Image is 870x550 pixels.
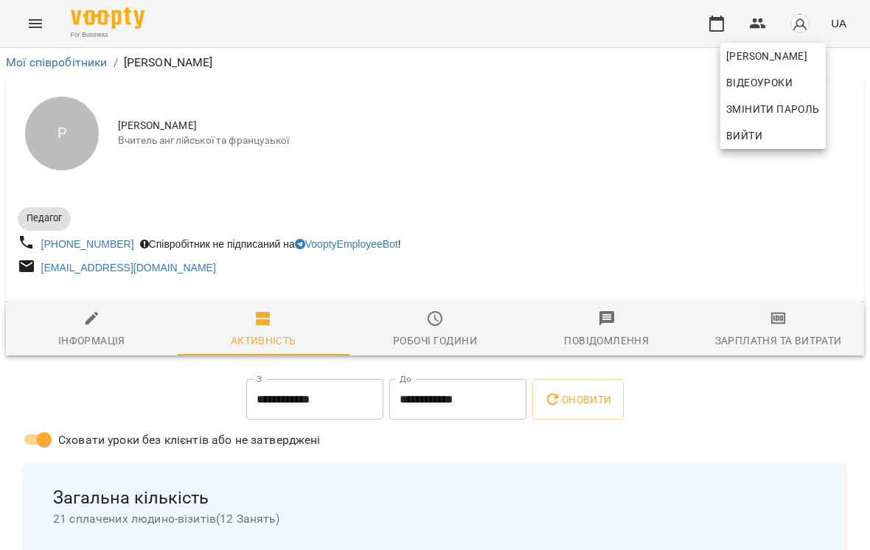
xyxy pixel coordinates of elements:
a: Відеоуроки [720,69,798,96]
span: Відеоуроки [726,74,793,91]
span: [PERSON_NAME] [726,47,820,65]
span: Змінити пароль [726,100,820,118]
span: Вийти [726,127,762,145]
a: [PERSON_NAME] [720,43,826,69]
button: Вийти [720,122,826,149]
a: Змінити пароль [720,96,826,122]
